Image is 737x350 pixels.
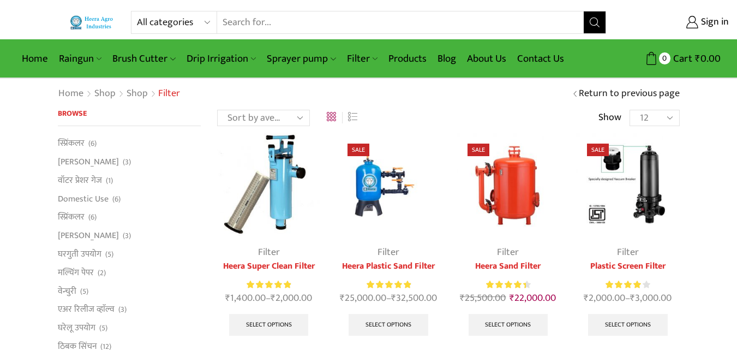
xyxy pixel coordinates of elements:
[99,323,107,334] span: (5)
[349,314,428,336] a: Select options for “Heera Plastic Sand Filter”
[576,133,679,236] img: Plastic Screen Filter
[229,314,309,336] a: Select options for “Heera Super Clean Filter”
[112,194,121,205] span: (6)
[457,260,560,273] a: Heera Sand Filter
[58,282,76,300] a: वेन्चुरी
[58,171,102,189] a: वॉटर प्रेशर गेज
[261,46,341,72] a: Sprayer pump
[58,208,85,227] a: स्प्रिंकलर
[497,244,519,260] a: Filter
[584,11,606,33] button: Search button
[126,87,148,101] a: Shop
[217,11,583,33] input: Search for...
[468,144,489,156] span: Sale
[347,144,369,156] span: Sale
[486,279,530,290] div: Rated 4.50 out of 5
[88,212,97,223] span: (6)
[58,87,180,101] nav: Breadcrumb
[118,304,127,315] span: (3)
[107,46,181,72] a: Brush Cutter
[698,15,729,29] span: Sign in
[16,46,53,72] a: Home
[584,290,589,306] span: ₹
[58,107,87,120] span: Browse
[462,46,512,72] a: About Us
[217,260,320,273] a: Heera Super Clean Filter
[123,157,131,168] span: (3)
[486,279,526,290] span: Rated out of 5
[181,46,261,72] a: Drip Irrigation
[598,111,621,125] span: Show
[98,268,106,278] span: (2)
[58,245,101,263] a: घरगुती उपयोग
[340,290,345,306] span: ₹
[88,138,97,149] span: (6)
[337,291,440,306] span: –
[158,88,180,100] h1: Filter
[670,51,692,66] span: Cart
[337,260,440,273] a: Heera Plastic Sand Filter
[247,279,291,290] span: Rated out of 5
[367,279,411,290] div: Rated 5.00 out of 5
[576,260,679,273] a: Plastic Screen Filter
[367,279,411,290] span: Rated out of 5
[630,290,635,306] span: ₹
[271,290,275,306] span: ₹
[247,279,291,290] div: Rated 5.00 out of 5
[432,46,462,72] a: Blog
[510,290,556,306] bdi: 22,000.00
[105,249,113,260] span: (5)
[617,49,721,69] a: 0 Cart ₹0.00
[630,290,672,306] bdi: 3,000.00
[217,291,320,306] span: –
[606,279,650,290] div: Rated 4.00 out of 5
[123,230,131,241] span: (3)
[58,263,94,282] a: मल्चिंग पेपर
[58,153,119,171] a: [PERSON_NAME]
[58,300,115,319] a: एअर रिलीज व्हाॅल्व
[383,46,432,72] a: Products
[80,286,88,297] span: (5)
[391,290,437,306] bdi: 32,500.00
[512,46,570,72] a: Contact Us
[695,50,721,67] bdi: 0.00
[457,133,560,236] img: Heera Sand Filter
[695,50,700,67] span: ₹
[94,87,116,101] a: Shop
[225,290,266,306] bdi: 1,400.00
[588,314,668,336] a: Select options for “Plastic Screen Filter”
[271,290,312,306] bdi: 2,000.00
[58,319,95,337] a: घरेलू उपयोग
[460,290,465,306] span: ₹
[584,290,625,306] bdi: 2,000.00
[378,244,399,260] a: Filter
[217,133,320,236] img: Heera-super-clean-filter
[225,290,230,306] span: ₹
[341,46,383,72] a: Filter
[460,290,506,306] bdi: 25,500.00
[606,279,641,290] span: Rated out of 5
[58,189,109,208] a: Domestic Use
[58,227,119,245] a: [PERSON_NAME]
[587,144,609,156] span: Sale
[217,110,310,126] select: Shop order
[340,290,386,306] bdi: 25,000.00
[510,290,514,306] span: ₹
[58,137,85,152] a: स्प्रिंकलर
[106,175,113,186] span: (1)
[391,290,396,306] span: ₹
[53,46,107,72] a: Raingun
[337,133,440,236] img: Heera Plastic Sand Filter
[659,52,670,64] span: 0
[58,87,84,101] a: Home
[622,13,729,32] a: Sign in
[469,314,548,336] a: Select options for “Heera Sand Filter”
[579,87,680,101] a: Return to previous page
[576,291,679,306] span: –
[258,244,280,260] a: Filter
[617,244,639,260] a: Filter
